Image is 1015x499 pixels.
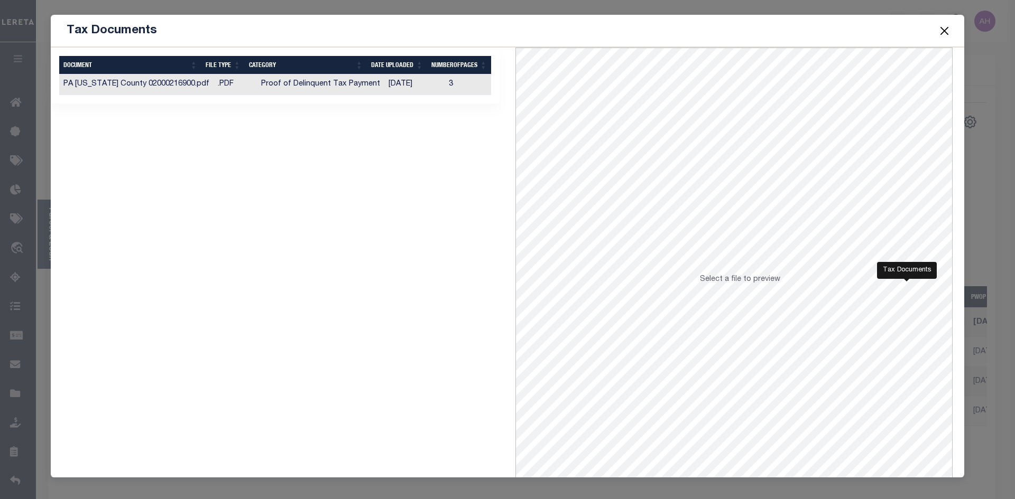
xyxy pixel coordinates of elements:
[367,56,427,74] th: Date Uploaded: activate to sort column ascending
[877,262,937,279] div: Tax Documents
[445,74,509,95] td: 3
[59,74,214,95] td: PA [US_STATE] County 02000216900.pdf
[214,74,257,95] td: .PDF
[201,56,245,74] th: FILE TYPE: activate to sort column ascending
[59,56,201,74] th: DOCUMENT: activate to sort column ascending
[427,56,491,74] th: NumberOfPages: activate to sort column ascending
[257,74,384,95] td: Proof of Delinquent Tax Payment
[700,276,780,283] span: Select a file to preview
[245,56,367,74] th: CATEGORY: activate to sort column ascending
[384,74,445,95] td: [DATE]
